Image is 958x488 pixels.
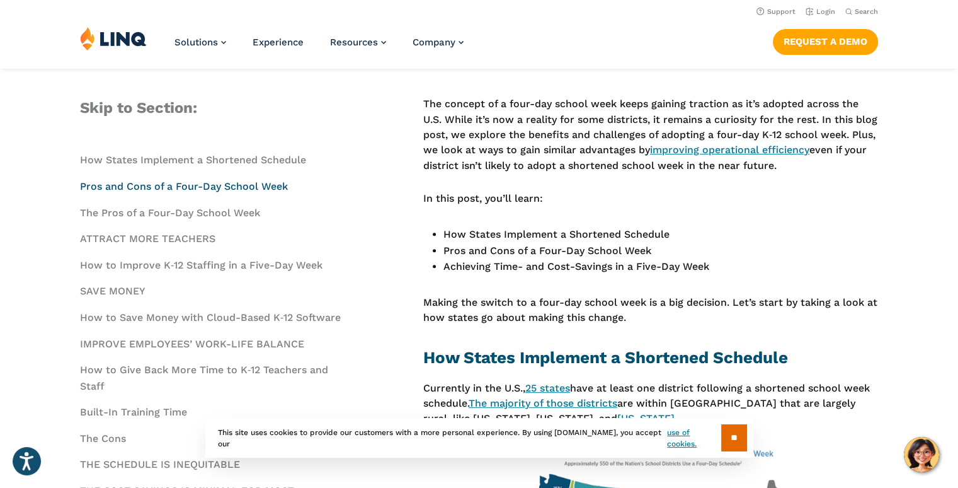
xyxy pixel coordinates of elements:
[423,381,878,427] p: Currently in the U.S., have at least one district following a shortened school week schedule. are...
[443,259,878,275] li: Achieving Time- and Cost-Savings in a Five-Day Week
[855,8,878,16] span: Search
[174,37,226,48] a: Solutions
[80,433,126,444] a: The Cons
[423,96,878,173] p: The concept of a four-day school week keeps gaining traction as it’s adopted across the U.S. Whil...
[80,285,145,297] a: SAVE MONEY
[80,406,187,418] a: Built-In Training Time
[650,144,809,156] a: improving operational efficiency
[253,37,304,48] a: Experience
[80,180,288,192] a: Pros and Cons of a Four-Day School Week
[80,311,341,323] a: How to Save Money with Cloud-Based K‑12 Software
[443,243,878,259] li: Pros and Cons of a Four-Day School Week
[525,382,570,394] a: 25 states
[80,338,304,350] a: IMPROVE EMPLOYEES’ WORK-LIFE BALANCE
[773,29,878,54] a: Request a Demo
[80,99,197,117] span: Skip to Section:
[80,364,328,392] a: How to Give Back More Time to K‑12 Teachers and Staff
[80,259,322,271] a: How to Improve K‑12 Staffing in a Five-Day Week
[667,427,721,450] a: use of cookies.
[773,26,878,54] nav: Button Navigation
[330,37,378,48] span: Resources
[205,418,753,458] div: This site uses cookies to provide our customers with a more personal experience. By using [DOMAIN...
[469,397,617,409] a: The majority of those districts
[423,348,788,367] strong: How States Implement a Shortened Schedule
[443,226,878,243] li: How States Implement a Shortened Schedule
[330,37,386,48] a: Resources
[80,26,147,50] img: LINQ | K‑12 Software
[174,26,464,68] nav: Primary Navigation
[423,191,878,206] p: In this post, you’ll learn:
[845,7,878,16] button: Open Search Bar
[413,37,464,48] a: Company
[904,437,939,472] button: Hello, have a question? Let’s chat.
[617,412,675,424] a: [US_STATE]
[423,295,878,326] p: Making the switch to a four-day school week is a big decision. Let’s start by taking a look at ho...
[80,154,306,166] a: How States Implement a Shortened Schedule
[80,207,260,219] a: The Pros of a Four-Day School Week
[174,37,218,48] span: Solutions
[413,37,455,48] span: Company
[756,8,795,16] a: Support
[80,233,215,245] a: ATTRACT MORE TEACHERS
[806,8,835,16] a: Login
